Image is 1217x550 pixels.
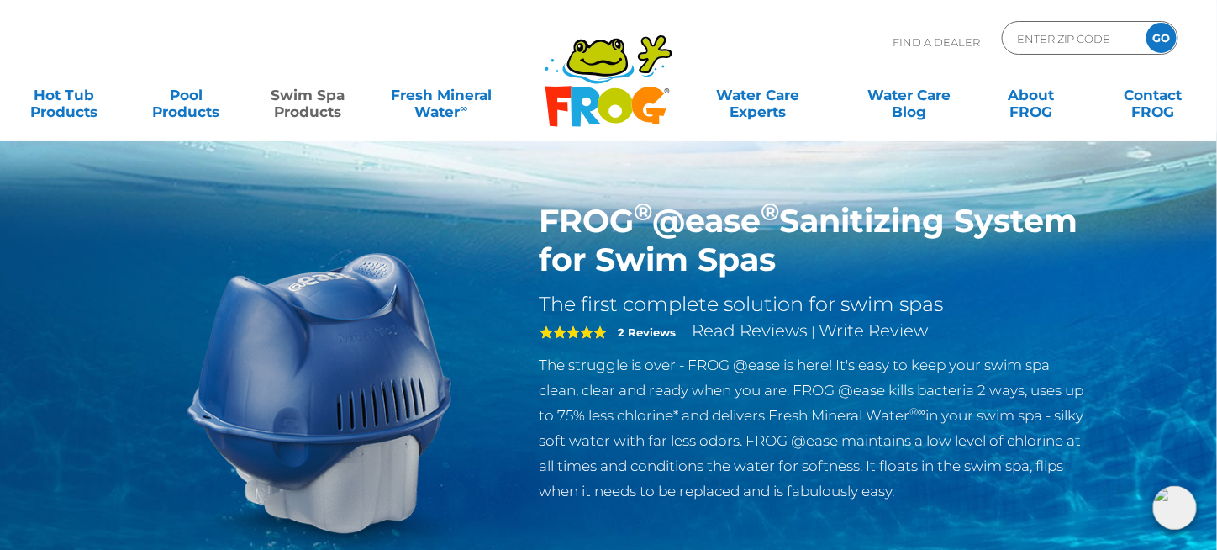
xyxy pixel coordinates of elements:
a: ContactFROG [1105,78,1200,112]
a: Fresh MineralWater∞ [382,78,500,112]
img: openIcon [1153,486,1197,530]
a: Read Reviews [693,320,809,341]
sup: ®∞ [910,405,926,418]
a: Swim SpaProducts [261,78,356,112]
a: Write Review [819,320,929,341]
a: Hot TubProducts [17,78,112,112]
p: Find A Dealer [893,21,980,63]
sup: ® [761,197,780,226]
strong: 2 Reviews [619,325,677,339]
a: AboutFROG [984,78,1079,112]
input: Zip Code Form [1015,26,1129,50]
h1: FROG @ease Sanitizing System for Swim Spas [540,202,1088,279]
p: The struggle is over - FROG @ease is here! It's easy to keep your swim spa clean, clear and ready... [540,352,1088,504]
input: GO [1146,23,1177,53]
a: Water CareExperts [681,78,835,112]
a: Water CareBlog [862,78,957,112]
span: | [812,324,816,340]
span: 5 [540,325,607,339]
a: PoolProducts [139,78,234,112]
h2: The first complete solution for swim spas [540,292,1088,317]
sup: ∞ [460,102,467,114]
sup: ® [635,197,653,226]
